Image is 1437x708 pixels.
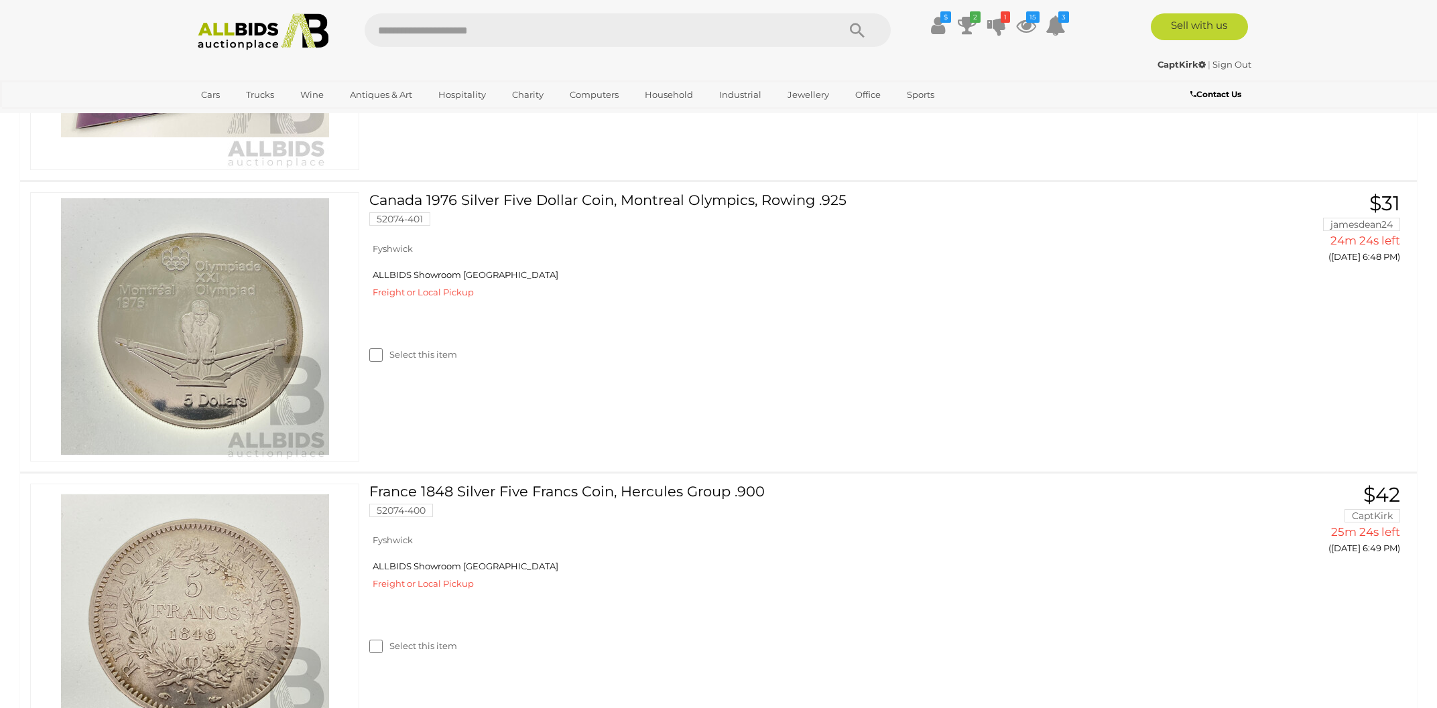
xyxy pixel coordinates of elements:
img: Allbids.com.au [190,13,336,50]
a: 15 [1016,13,1036,38]
a: [GEOGRAPHIC_DATA] [192,106,305,128]
a: Industrial [710,84,770,106]
a: $31 jamesdean24 24m 24s left ([DATE] 6:48 PM) [1194,192,1403,270]
a: Office [847,84,889,106]
a: Sports [898,84,943,106]
label: Select this item [369,640,457,652]
a: Antiques & Art [341,84,421,106]
span: $42 [1363,482,1400,507]
i: 3 [1058,11,1069,23]
strong: CaptKirk [1158,59,1206,70]
label: Select this item [369,348,457,361]
a: Cars [192,84,229,106]
span: | [1208,59,1210,70]
i: 1 [1001,11,1010,23]
a: Jewellery [779,84,838,106]
img: 52074-401a.jpeg [61,193,329,461]
a: Sign Out [1212,59,1251,70]
i: 15 [1026,11,1040,23]
a: Wine [292,84,332,106]
span: $31 [1369,191,1400,216]
a: Sell with us [1151,13,1248,40]
a: Trucks [237,84,283,106]
a: France 1848 Silver Five Francs Coin, Hercules Group .900 52074-400 [379,484,1174,527]
button: Search [824,13,891,47]
a: $ [928,13,948,38]
a: Canada 1976 Silver Five Dollar Coin, Montreal Olympics, Rowing .925 52074-401 [379,192,1174,236]
a: 2 [957,13,977,38]
a: CaptKirk [1158,59,1208,70]
a: 3 [1046,13,1066,38]
i: $ [940,11,951,23]
a: Charity [503,84,552,106]
a: Computers [561,84,627,106]
a: Household [636,84,702,106]
a: Contact Us [1190,87,1245,102]
i: 2 [970,11,981,23]
a: 1 [987,13,1007,38]
b: Contact Us [1190,89,1241,99]
a: Hospitality [430,84,495,106]
a: $42 CaptKirk 25m 24s left ([DATE] 6:49 PM) [1194,484,1403,561]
